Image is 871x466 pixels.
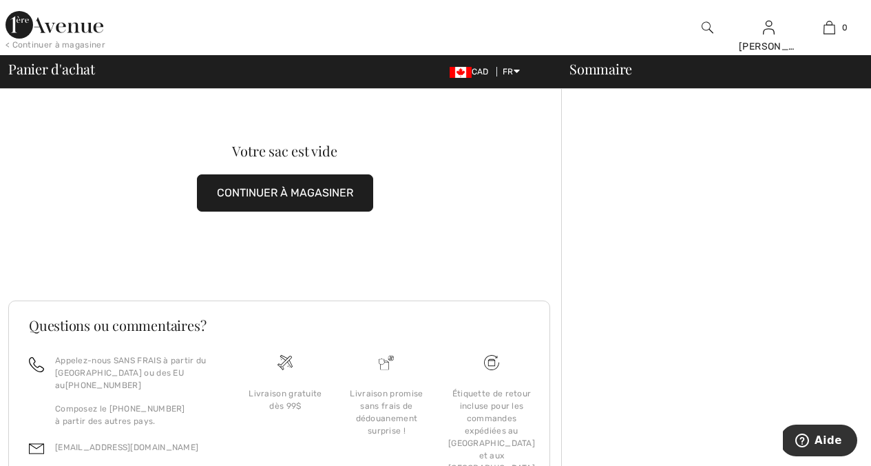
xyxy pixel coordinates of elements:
[842,21,848,34] span: 0
[197,174,373,212] button: CONTINUER À MAGASINER
[484,355,499,370] img: Livraison gratuite dès 99$
[379,355,394,370] img: Livraison promise sans frais de dédouanement surprise&nbsp;!
[55,354,218,392] p: Appelez-nous SANS FRAIS à partir du [GEOGRAPHIC_DATA] ou des EU au
[36,144,534,158] div: Votre sac est vide
[246,387,325,412] div: Livraison gratuite dès 99$
[277,355,293,370] img: Livraison gratuite dès 99$
[763,19,775,36] img: Mes infos
[783,425,857,459] iframe: Ouvre un widget dans lequel vous pouvez trouver plus d’informations
[65,381,141,390] a: [PHONE_NUMBER]
[450,67,494,77] span: CAD
[29,441,44,456] img: email
[450,67,472,78] img: Canadian Dollar
[702,19,713,36] img: recherche
[8,62,95,76] span: Panier d'achat
[503,67,520,77] span: FR
[347,387,426,437] div: Livraison promise sans frais de dédouanement surprise !
[29,357,44,372] img: call
[6,39,105,51] div: < Continuer à magasiner
[55,443,198,452] a: [EMAIL_ADDRESS][DOMAIN_NAME]
[6,11,103,39] img: 1ère Avenue
[29,318,529,332] h3: Questions ou commentaires?
[823,19,835,36] img: Mon panier
[739,39,799,54] div: [PERSON_NAME]
[763,21,775,34] a: Se connecter
[55,403,218,427] p: Composez le [PHONE_NUMBER] à partir des autres pays.
[799,19,859,36] a: 0
[553,62,863,76] div: Sommaire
